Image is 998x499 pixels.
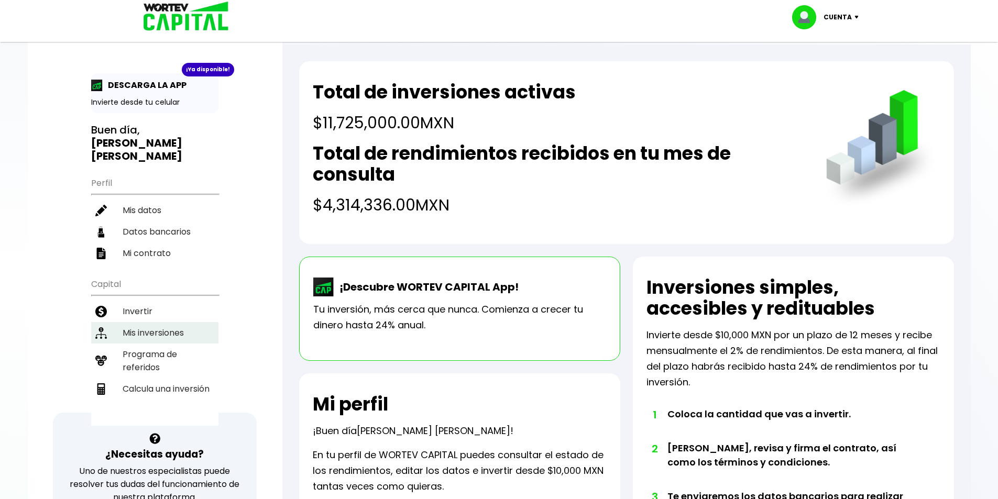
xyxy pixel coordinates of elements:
img: icon-down [852,16,866,19]
a: Mis datos [91,199,218,221]
ul: Perfil [91,171,218,264]
h2: Total de rendimientos recibidos en tu mes de consulta [313,143,805,185]
a: Mi contrato [91,242,218,264]
img: editar-icon.952d3147.svg [95,205,107,216]
h3: ¿Necesitas ayuda? [105,447,204,462]
p: ¡Buen día ! [313,423,513,439]
h3: Buen día, [91,124,218,163]
img: recomiendanos-icon.9b8e9327.svg [95,355,107,367]
img: datos-icon.10cf9172.svg [95,226,107,238]
img: calculadora-icon.17d418c4.svg [95,383,107,395]
h2: Mi perfil [313,394,388,415]
img: inversiones-icon.6695dc30.svg [95,327,107,339]
p: Invierte desde $10,000 MXN por un plazo de 12 meses y recibe mensualmente el 2% de rendimientos. ... [646,327,940,390]
img: profile-image [792,5,824,29]
b: [PERSON_NAME] [PERSON_NAME] [91,136,182,163]
li: Coloca la cantidad que vas a invertir. [667,407,911,441]
p: Cuenta [824,9,852,25]
a: Mis inversiones [91,322,218,343]
a: Datos bancarios [91,221,218,242]
h2: Total de inversiones activas [313,82,576,103]
span: 1 [652,407,657,423]
a: Calcula una inversión [91,378,218,400]
img: grafica.516fef24.png [821,90,940,209]
p: Tu inversión, más cerca que nunca. Comienza a crecer tu dinero hasta 24% anual. [313,302,606,333]
li: [PERSON_NAME], revisa y firma el contrato, así como los términos y condiciones. [667,441,911,489]
p: En tu perfil de WORTEV CAPITAL puedes consultar el estado de los rendimientos, editar los datos e... [313,447,607,494]
img: invertir-icon.b3b967d7.svg [95,306,107,317]
a: Invertir [91,301,218,322]
img: contrato-icon.f2db500c.svg [95,248,107,259]
p: ¡Descubre WORTEV CAPITAL App! [334,279,519,295]
a: Programa de referidos [91,343,218,378]
h4: $4,314,336.00 MXN [313,193,805,217]
h2: Inversiones simples, accesibles y redituables [646,277,940,319]
img: wortev-capital-app-icon [313,278,334,296]
p: DESCARGA LA APP [103,79,187,92]
span: 2 [652,441,657,457]
span: [PERSON_NAME] [PERSON_NAME] [357,424,510,437]
ul: Capital [91,272,218,426]
div: ¡Ya disponible! [182,63,234,76]
h4: $11,725,000.00 MXN [313,111,576,135]
img: app-icon [91,80,103,91]
p: Invierte desde tu celular [91,97,218,108]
